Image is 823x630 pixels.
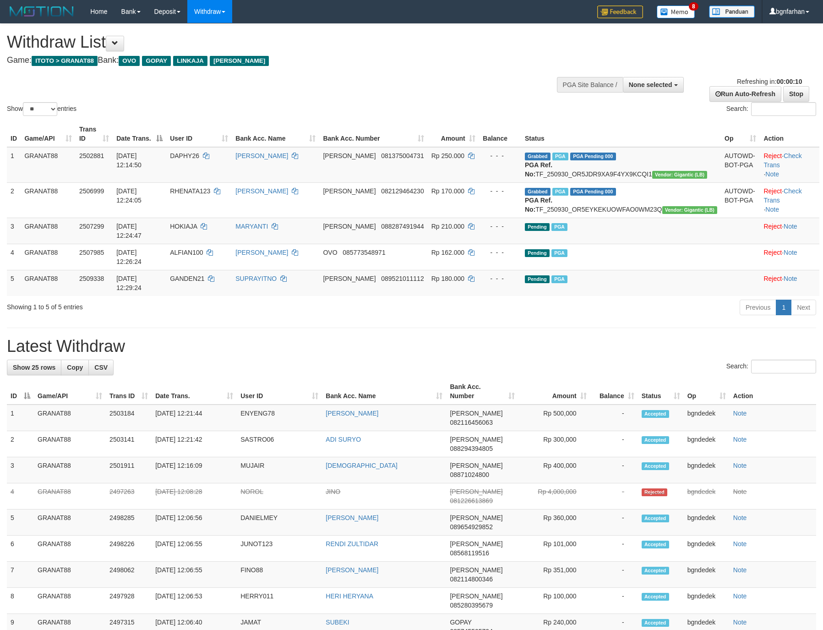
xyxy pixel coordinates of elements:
td: bgndedek [684,536,730,562]
a: Next [791,300,816,315]
th: Trans ID: activate to sort column ascending [76,121,113,147]
span: 2509338 [79,275,104,282]
a: [PERSON_NAME] [326,410,378,417]
span: CSV [94,364,108,371]
a: CSV [88,360,114,375]
td: GRANAT88 [21,182,75,218]
td: MUJAIR [237,457,322,483]
span: Rp 180.000 [431,275,464,282]
th: ID: activate to sort column descending [7,378,34,405]
a: Note [784,223,797,230]
span: Copy 082129464230 to clipboard [381,187,424,195]
a: RENDI ZULTIDAR [326,540,378,548]
span: 8 [689,2,698,11]
a: JINO [326,488,340,495]
td: Rp 351,000 [518,562,590,588]
a: 1 [776,300,791,315]
span: RHENATA123 [170,187,210,195]
td: - [590,509,638,536]
a: [PERSON_NAME] [326,566,378,574]
span: Accepted [642,541,669,548]
th: Bank Acc. Number: activate to sort column ascending [319,121,427,147]
span: DAPHY26 [170,152,199,159]
span: Copy 088287491944 to clipboard [381,223,424,230]
div: - - - [483,151,518,160]
a: Show 25 rows [7,360,61,375]
span: Marked by bgndedek [552,188,568,196]
span: Copy 085280395679 to clipboard [450,602,492,609]
td: bgndedek [684,431,730,457]
td: bgndedek [684,562,730,588]
td: 4 [7,244,21,270]
a: Reject [763,187,782,195]
td: · · [760,182,819,218]
span: Marked by bgndedek [551,223,567,231]
td: 1 [7,405,34,431]
input: Search: [751,102,816,116]
td: GRANAT88 [34,509,106,536]
span: [PERSON_NAME] [210,56,269,66]
td: [DATE] 12:21:44 [152,405,237,431]
th: Date Trans.: activate to sort column descending [113,121,166,147]
a: Note [733,488,747,495]
span: [DATE] 12:29:24 [116,275,142,291]
td: bgndedek [684,588,730,614]
td: 6 [7,536,34,562]
span: [PERSON_NAME] [323,187,376,195]
span: [PERSON_NAME] [450,592,502,600]
td: 2501911 [106,457,152,483]
a: Note [765,206,779,213]
td: 2 [7,431,34,457]
div: - - - [483,186,518,196]
span: Accepted [642,410,669,418]
a: Reject [763,152,782,159]
span: [PERSON_NAME] [323,152,376,159]
span: Copy 082114800346 to clipboard [450,575,492,583]
span: [PERSON_NAME] [450,566,502,574]
span: [PERSON_NAME] [450,436,502,443]
div: Showing 1 to 5 of 5 entries [7,299,336,312]
td: JUNOT123 [237,536,322,562]
td: 3 [7,457,34,483]
span: 2506999 [79,187,104,195]
td: Rp 101,000 [518,536,590,562]
td: [DATE] 12:08:28 [152,483,237,509]
th: Amount: activate to sort column ascending [428,121,479,147]
span: 2507985 [79,249,104,256]
span: Accepted [642,593,669,601]
strong: 00:00:10 [776,78,802,85]
span: Rejected [642,488,667,496]
td: [DATE] 12:06:55 [152,536,237,562]
div: - - - [483,274,518,283]
td: - [590,588,638,614]
span: Accepted [642,515,669,522]
span: GOPAY [450,619,471,626]
td: · [760,218,819,244]
td: [DATE] 12:21:42 [152,431,237,457]
div: - - - [483,248,518,257]
td: AUTOWD-BOT-PGA [721,182,760,218]
span: Refreshing in: [737,78,802,85]
th: ID [7,121,21,147]
h4: Game: Bank: [7,56,540,65]
span: Copy [67,364,83,371]
span: Copy 088294394805 to clipboard [450,445,492,452]
span: [PERSON_NAME] [450,540,502,548]
td: GRANAT88 [21,147,75,183]
a: Note [733,514,747,521]
label: Search: [726,360,816,373]
th: Op: activate to sort column ascending [721,121,760,147]
a: Previous [740,300,776,315]
td: - [590,562,638,588]
td: 7 [7,562,34,588]
td: GRANAT88 [34,588,106,614]
td: FINO88 [237,562,322,588]
td: [DATE] 12:16:09 [152,457,237,483]
td: - [590,457,638,483]
span: Pending [525,223,550,231]
span: LINKAJA [173,56,207,66]
span: Accepted [642,619,669,627]
td: · · [760,147,819,183]
td: GRANAT88 [21,244,75,270]
span: Copy 085773548971 to clipboard [343,249,385,256]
